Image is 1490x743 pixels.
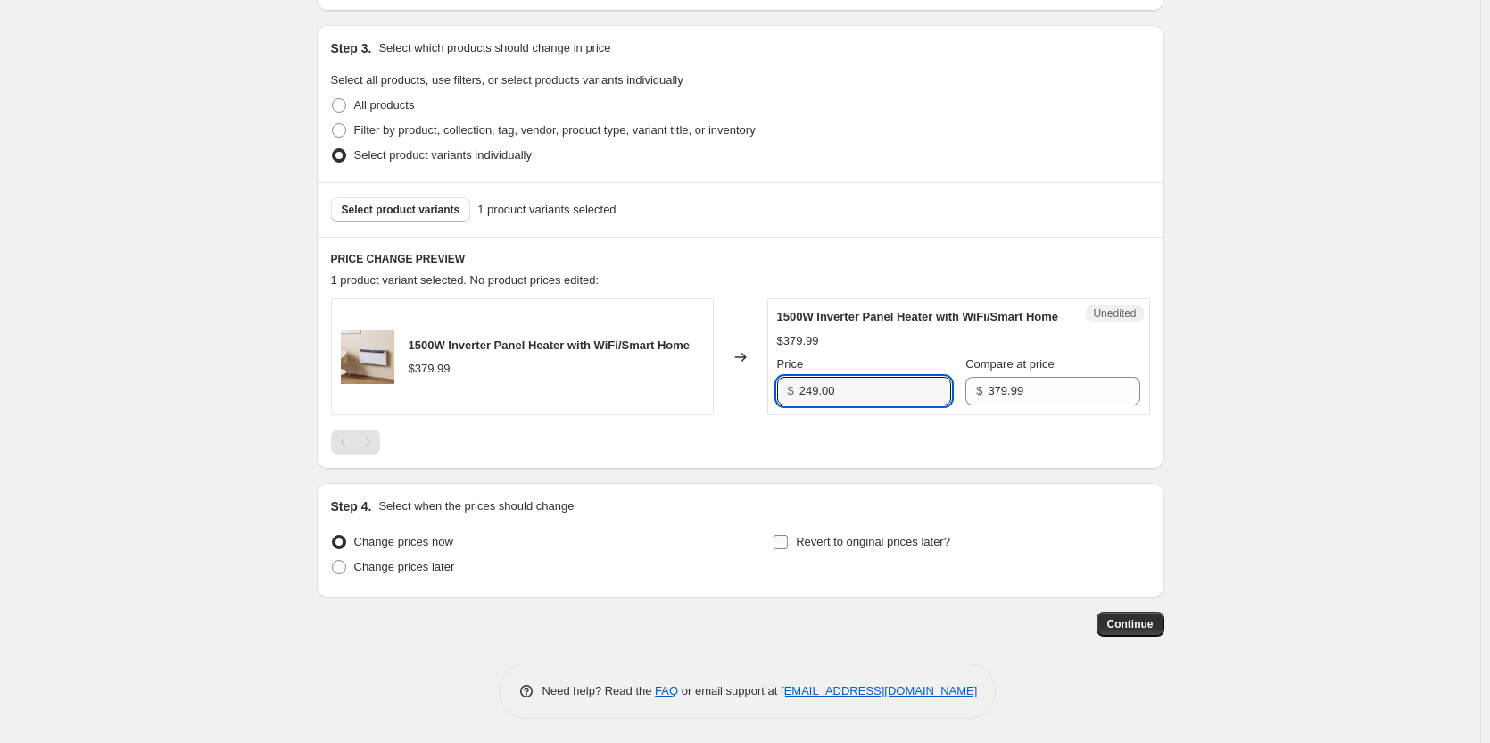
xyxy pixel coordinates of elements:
span: 1 product variant selected. No product prices edited: [331,273,600,287]
span: $ [976,384,982,397]
span: Filter by product, collection, tag, vendor, product type, variant title, or inventory [354,123,756,137]
span: 1500W Inverter Panel Heater with WiFi/Smart Home [777,310,1059,323]
span: Price [777,357,804,371]
span: or email support at [678,684,781,697]
button: Continue [1097,612,1164,637]
div: $379.99 [777,332,819,350]
span: All products [354,98,415,112]
p: Select which products should change in price [378,39,610,57]
span: 1 product variants selected [477,201,616,219]
span: Continue [1107,617,1154,631]
span: $ [788,384,794,397]
p: Select when the prices should change [378,497,574,515]
span: Select all products, use filters, or select products variants individually [331,73,683,87]
a: [EMAIL_ADDRESS][DOMAIN_NAME] [781,684,977,697]
span: Unedited [1093,306,1136,321]
h2: Step 3. [331,39,372,57]
h6: PRICE CHANGE PREVIEW [331,252,1150,266]
span: Need help? Read the [542,684,656,697]
button: Select product variants [331,197,471,222]
a: FAQ [655,684,678,697]
span: Change prices now [354,535,453,548]
span: 1500W Inverter Panel Heater with WiFi/Smart Home [409,338,691,352]
span: Revert to original prices later? [796,535,950,548]
h2: Step 4. [331,497,372,515]
span: Select product variants individually [354,148,532,162]
nav: Pagination [331,430,380,455]
img: GPPH630_Lifestyle_Office_Wall_87846167-44f5-4891-be03-c86ab692bd8e_80x.png [341,330,394,384]
div: $379.99 [409,360,451,378]
span: Compare at price [965,357,1055,371]
span: Change prices later [354,560,455,573]
span: Select product variants [342,203,460,217]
